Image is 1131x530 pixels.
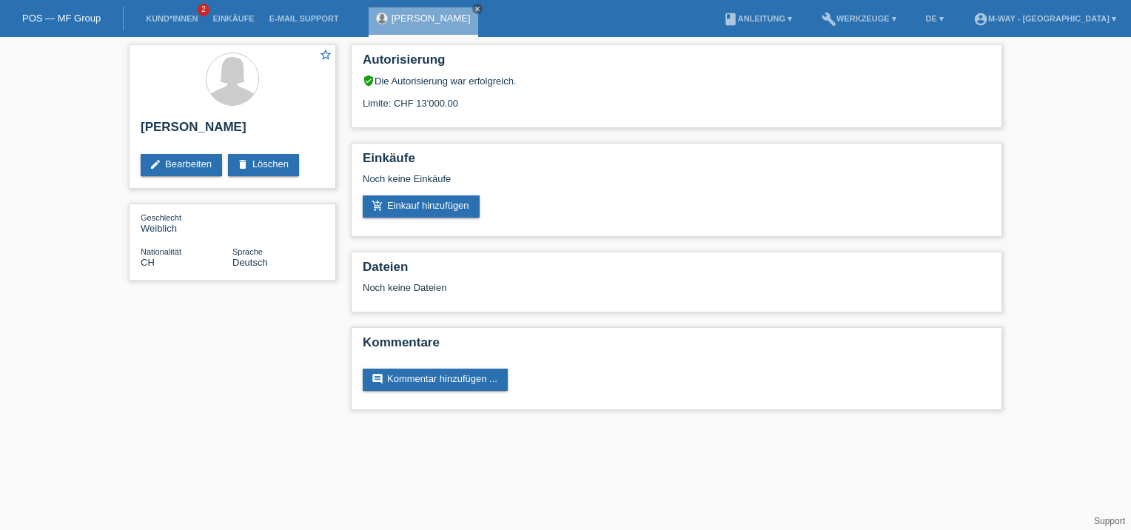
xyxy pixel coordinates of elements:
[198,4,209,16] span: 2
[363,87,990,109] div: Limite: CHF 13'000.00
[319,48,332,64] a: star_border
[363,335,990,358] h2: Kommentare
[232,247,263,256] span: Sprache
[141,257,155,268] span: Schweiz
[141,212,232,234] div: Weiblich
[474,5,481,13] i: close
[232,257,268,268] span: Deutsch
[141,213,181,222] span: Geschlecht
[363,75,375,87] i: verified_user
[138,14,205,23] a: Kund*innen
[141,247,181,256] span: Nationalität
[392,13,471,24] a: [PERSON_NAME]
[1094,516,1125,526] a: Support
[716,14,799,23] a: bookAnleitung ▾
[372,373,383,385] i: comment
[262,14,346,23] a: E-Mail Support
[22,13,101,24] a: POS — MF Group
[319,48,332,61] i: star_border
[363,75,990,87] div: Die Autorisierung war erfolgreich.
[363,282,815,293] div: Noch keine Dateien
[363,195,480,218] a: add_shopping_cartEinkauf hinzufügen
[150,158,161,170] i: edit
[372,200,383,212] i: add_shopping_cart
[973,12,988,27] i: account_circle
[141,120,324,142] h2: [PERSON_NAME]
[723,12,738,27] i: book
[141,154,222,176] a: editBearbeiten
[363,369,508,391] a: commentKommentar hinzufügen ...
[205,14,261,23] a: Einkäufe
[472,4,483,14] a: close
[363,173,990,195] div: Noch keine Einkäufe
[363,260,990,282] h2: Dateien
[237,158,249,170] i: delete
[228,154,299,176] a: deleteLöschen
[363,151,990,173] h2: Einkäufe
[966,14,1124,23] a: account_circlem-way - [GEOGRAPHIC_DATA] ▾
[814,14,904,23] a: buildWerkzeuge ▾
[919,14,951,23] a: DE ▾
[363,53,990,75] h2: Autorisierung
[822,12,836,27] i: build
